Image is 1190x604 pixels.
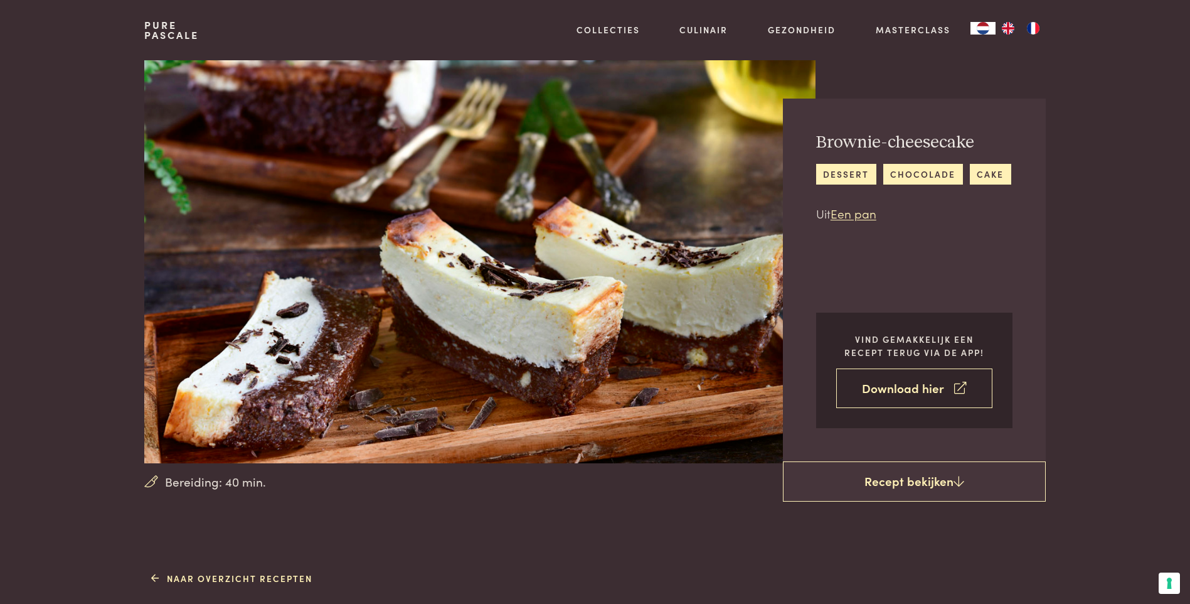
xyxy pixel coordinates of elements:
[970,22,1046,35] aside: Language selected: Nederlands
[836,333,992,359] p: Vind gemakkelijk een recept terug via de app!
[679,23,728,36] a: Culinair
[144,60,815,463] img: Brownie-cheesecake
[165,473,266,491] span: Bereiding: 40 min.
[816,205,1011,223] p: Uit
[576,23,640,36] a: Collecties
[996,22,1021,35] a: EN
[836,369,992,408] a: Download hier
[970,22,996,35] div: Language
[151,572,312,585] a: Naar overzicht recepten
[144,20,199,40] a: PurePascale
[783,461,1046,502] a: Recept bekijken
[768,23,836,36] a: Gezondheid
[1021,22,1046,35] a: FR
[816,132,1011,154] h2: Brownie-cheesecake
[996,22,1046,35] ul: Language list
[831,205,876,222] a: Een pan
[970,164,1011,185] a: cake
[883,164,963,185] a: chocolade
[816,164,876,185] a: dessert
[1159,573,1180,594] button: Uw voorkeuren voor toestemming voor trackingtechnologieën
[970,22,996,35] a: NL
[876,23,950,36] a: Masterclass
